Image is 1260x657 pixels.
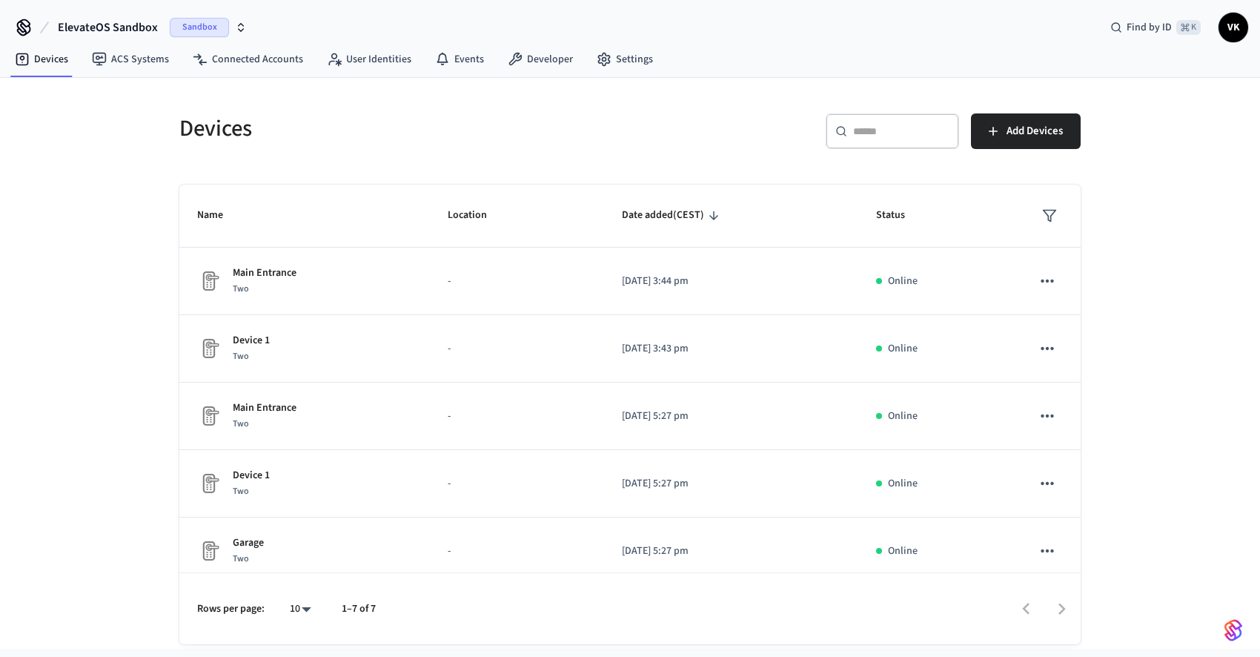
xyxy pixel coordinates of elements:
[888,341,918,357] p: Online
[197,601,265,617] p: Rows per page:
[181,46,315,73] a: Connected Accounts
[58,19,158,36] span: ElevateOS Sandbox
[622,476,840,492] p: [DATE] 5:27 pm
[888,409,918,424] p: Online
[448,409,587,424] p: -
[1224,618,1242,642] img: SeamLogoGradient.69752ec5.svg
[179,113,621,144] h5: Devices
[342,601,376,617] p: 1–7 of 7
[1007,122,1063,141] span: Add Devices
[1220,14,1247,41] span: VK
[3,46,80,73] a: Devices
[233,535,264,551] p: Garage
[233,350,249,363] span: Two
[197,539,221,563] img: Placeholder Lock Image
[448,341,587,357] p: -
[233,265,296,281] p: Main Entrance
[80,46,181,73] a: ACS Systems
[888,476,918,492] p: Online
[448,476,587,492] p: -
[1098,14,1213,41] div: Find by ID⌘ K
[622,274,840,289] p: [DATE] 3:44 pm
[197,204,242,227] span: Name
[622,341,840,357] p: [DATE] 3:43 pm
[423,46,496,73] a: Events
[315,46,423,73] a: User Identities
[197,472,221,495] img: Placeholder Lock Image
[622,409,840,424] p: [DATE] 5:27 pm
[888,544,918,559] p: Online
[1176,20,1201,35] span: ⌘ K
[233,417,249,430] span: Two
[496,46,585,73] a: Developer
[876,204,924,227] span: Status
[233,400,296,416] p: Main Entrance
[197,269,221,293] img: Placeholder Lock Image
[971,113,1081,149] button: Add Devices
[170,18,229,37] span: Sandbox
[233,552,249,565] span: Two
[622,204,723,227] span: Date added(CEST)
[448,204,506,227] span: Location
[233,283,249,295] span: Two
[585,46,665,73] a: Settings
[233,485,249,498] span: Two
[233,333,270,349] p: Device 1
[888,274,918,289] p: Online
[622,544,840,559] p: [DATE] 5:27 pm
[448,544,587,559] p: -
[1218,13,1248,42] button: VK
[448,274,587,289] p: -
[197,337,221,360] img: Placeholder Lock Image
[282,598,318,620] div: 10
[1127,20,1172,35] span: Find by ID
[233,468,270,483] p: Device 1
[197,404,221,428] img: Placeholder Lock Image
